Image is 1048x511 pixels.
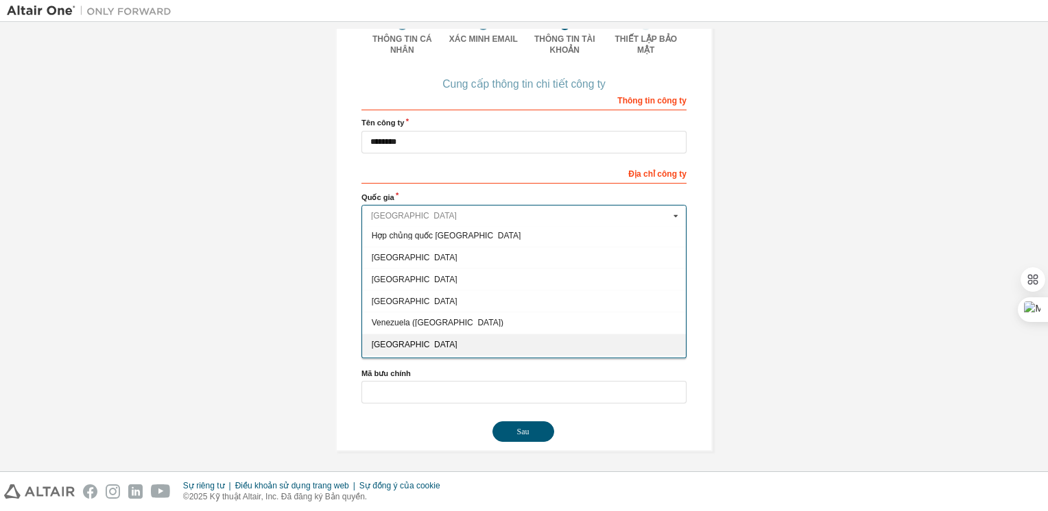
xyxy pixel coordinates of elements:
span: [GEOGRAPHIC_DATA] [372,275,677,284]
span: Hợp chủng quốc [GEOGRAPHIC_DATA] [372,232,677,240]
label: Mã bưu chính [361,368,687,379]
div: Sự riêng tư [183,480,235,491]
div: Thông tin công ty [361,88,687,110]
div: Địa chỉ công ty [361,162,687,184]
div: Điều khoản sử dụng trang web [235,480,359,491]
img: instagram.svg [106,484,120,499]
span: [GEOGRAPHIC_DATA] [372,297,677,305]
img: linkedin.svg [128,484,143,499]
button: Sau [492,421,554,442]
span: [GEOGRAPHIC_DATA] [372,340,677,349]
img: altair_logo.svg [4,484,75,499]
span: Venezuela ([GEOGRAPHIC_DATA]) [372,319,677,327]
span: [GEOGRAPHIC_DATA] [372,253,677,262]
label: Quốc gia [361,192,687,203]
label: Tên công ty [361,117,687,128]
font: 2025 Kỹ thuật Altair, Inc. Đã đăng ký Bản quyền. [189,492,367,501]
img: facebook.svg [83,484,97,499]
div: Thông tin tài khoản [524,34,606,55]
div: Thiết lập bảo mật [606,34,687,55]
div: Thông tin cá nhân [361,34,443,55]
div: Sự đồng ý của cookie [359,480,449,491]
img: Altair Một [7,4,178,18]
div: Cung cấp thông tin chi tiết công ty [361,80,687,88]
div: Xác minh email [443,34,525,45]
p: © [183,491,449,503]
img: youtube.svg [151,484,171,499]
